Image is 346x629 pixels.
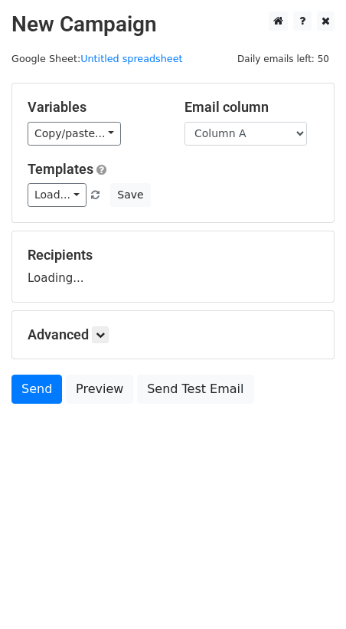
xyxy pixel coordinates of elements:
[232,53,335,64] a: Daily emails left: 50
[28,247,318,287] div: Loading...
[28,161,93,177] a: Templates
[11,11,335,38] h2: New Campaign
[28,247,318,264] h5: Recipients
[137,375,253,404] a: Send Test Email
[28,99,162,116] h5: Variables
[232,51,335,67] span: Daily emails left: 50
[110,183,150,207] button: Save
[28,326,318,343] h5: Advanced
[28,122,121,146] a: Copy/paste...
[28,183,86,207] a: Load...
[184,99,318,116] h5: Email column
[11,53,183,64] small: Google Sheet:
[66,375,133,404] a: Preview
[80,53,182,64] a: Untitled spreadsheet
[11,375,62,404] a: Send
